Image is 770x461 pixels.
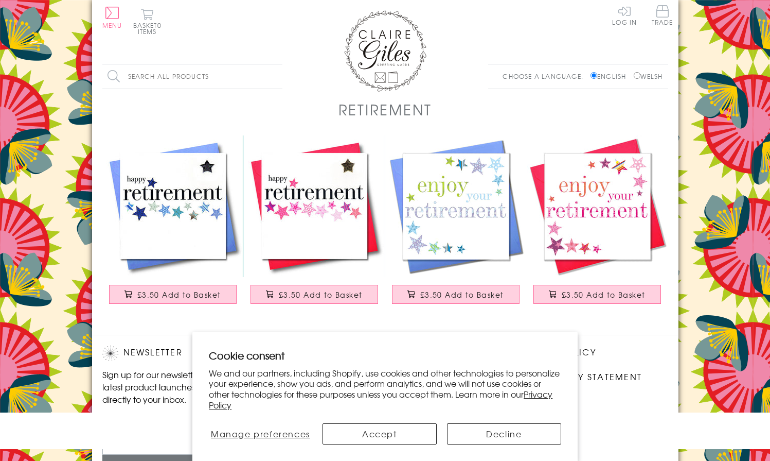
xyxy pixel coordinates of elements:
[209,348,561,363] h2: Cookie consent
[634,72,663,81] label: Welsh
[133,8,162,35] button: Basket0 items
[137,289,221,300] span: £3.50 Add to Basket
[652,5,673,27] a: Trade
[590,72,631,81] label: English
[420,289,504,300] span: £3.50 Add to Basket
[102,7,122,28] button: Menu
[503,72,588,81] p: Choose a language:
[102,65,282,88] input: Search all products
[447,423,561,445] button: Decline
[612,5,637,25] a: Log In
[244,135,385,314] a: Good Luck Retirement Card, Pink Stars, Embellished with a padded star £3.50 Add to Basket
[211,428,310,440] span: Manage preferences
[514,370,642,384] a: Accessibility Statement
[209,388,552,411] a: Privacy Policy
[209,368,561,411] p: We and our partners, including Shopify, use cookies and other technologies to personalize your ex...
[102,135,244,314] a: Good Luck Retirement Card, Blue Stars, Embellished with a padded star £3.50 Add to Basket
[385,135,527,277] img: Congratulations and Good Luck Card, Blue Stars, enjoy your Retirement
[102,135,244,277] img: Good Luck Retirement Card, Blue Stars, Embellished with a padded star
[279,289,363,300] span: £3.50 Add to Basket
[272,65,282,88] input: Search
[323,423,437,445] button: Accept
[590,72,597,79] input: English
[392,285,520,304] button: £3.50 Add to Basket
[344,10,426,92] img: Claire Giles Greetings Cards
[244,135,385,277] img: Good Luck Retirement Card, Pink Stars, Embellished with a padded star
[527,135,668,314] a: Congratulations and Good Luck Card, Pink Stars, enjoy your Retirement £3.50 Add to Basket
[562,289,646,300] span: £3.50 Add to Basket
[533,285,661,304] button: £3.50 Add to Basket
[102,21,122,30] span: Menu
[102,368,277,405] p: Sign up for our newsletter to receive the latest product launches, news and offers directly to yo...
[102,346,277,361] h2: Newsletter
[109,285,237,304] button: £3.50 Add to Basket
[338,99,432,120] h1: Retirement
[250,285,378,304] button: £3.50 Add to Basket
[634,72,640,79] input: Welsh
[385,135,527,314] a: Congratulations and Good Luck Card, Blue Stars, enjoy your Retirement £3.50 Add to Basket
[652,5,673,25] span: Trade
[527,135,668,277] img: Congratulations and Good Luck Card, Pink Stars, enjoy your Retirement
[209,423,312,445] button: Manage preferences
[138,21,162,36] span: 0 items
